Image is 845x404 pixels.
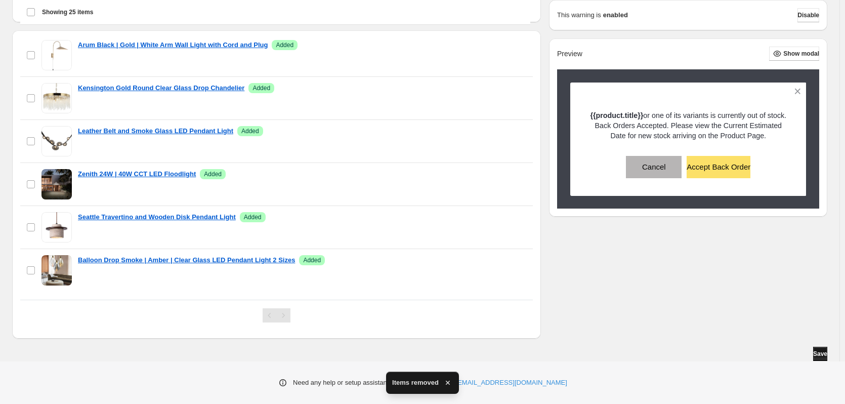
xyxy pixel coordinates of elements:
img: Zenith 24W | 40W CCT LED Floodlight [41,169,72,199]
span: Added [276,41,293,49]
span: Disable [797,11,819,19]
img: Seattle Travertino and Wooden Disk Pendant Light [41,212,72,243]
span: Show modal [783,50,819,58]
a: Kensington Gold Round Clear Glass Drop Chandelier [78,83,244,93]
button: Save [813,347,827,361]
span: Items removed [392,378,439,388]
span: Showing 25 items [42,8,93,16]
span: Added [241,127,259,135]
nav: Pagination [263,308,290,322]
a: Arum Black | Gold | White Arm Wall Light with Cord and Plug [78,40,268,50]
img: Balloon Drop Smoke | Amber | Clear Glass LED Pendant Light 2 Sizes [41,255,72,286]
span: Added [303,256,321,264]
a: Balloon Drop Smoke | Amber | Clear Glass LED Pendant Light 2 Sizes [78,255,295,265]
span: Save [813,350,827,358]
strong: {{product.title}} [590,111,643,119]
img: Arum Black | Gold | White Arm Wall Light with Cord and Plug [41,40,72,70]
span: Added [244,213,262,221]
p: or one of its variants is currently out of stock. Back Orders Accepted. Please view the Current E... [588,110,789,141]
button: Disable [797,8,819,22]
strong: enabled [603,10,628,20]
span: Added [204,170,222,178]
p: This warning is [557,10,601,20]
button: Accept Back Order [687,156,750,178]
img: Kensington Gold Round Clear Glass Drop Chandelier [41,83,72,113]
a: Leather Belt and Smoke Glass LED Pendant Light [78,126,233,136]
a: Seattle Travertino and Wooden Disk Pendant Light [78,212,236,222]
img: Leather Belt and Smoke Glass LED Pendant Light [41,126,72,156]
span: Added [252,84,270,92]
h2: Preview [557,50,582,58]
button: Cancel [626,156,682,178]
button: Show modal [769,47,819,61]
a: [EMAIL_ADDRESS][DOMAIN_NAME] [456,378,567,388]
a: Zenith 24W | 40W CCT LED Floodlight [78,169,196,179]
